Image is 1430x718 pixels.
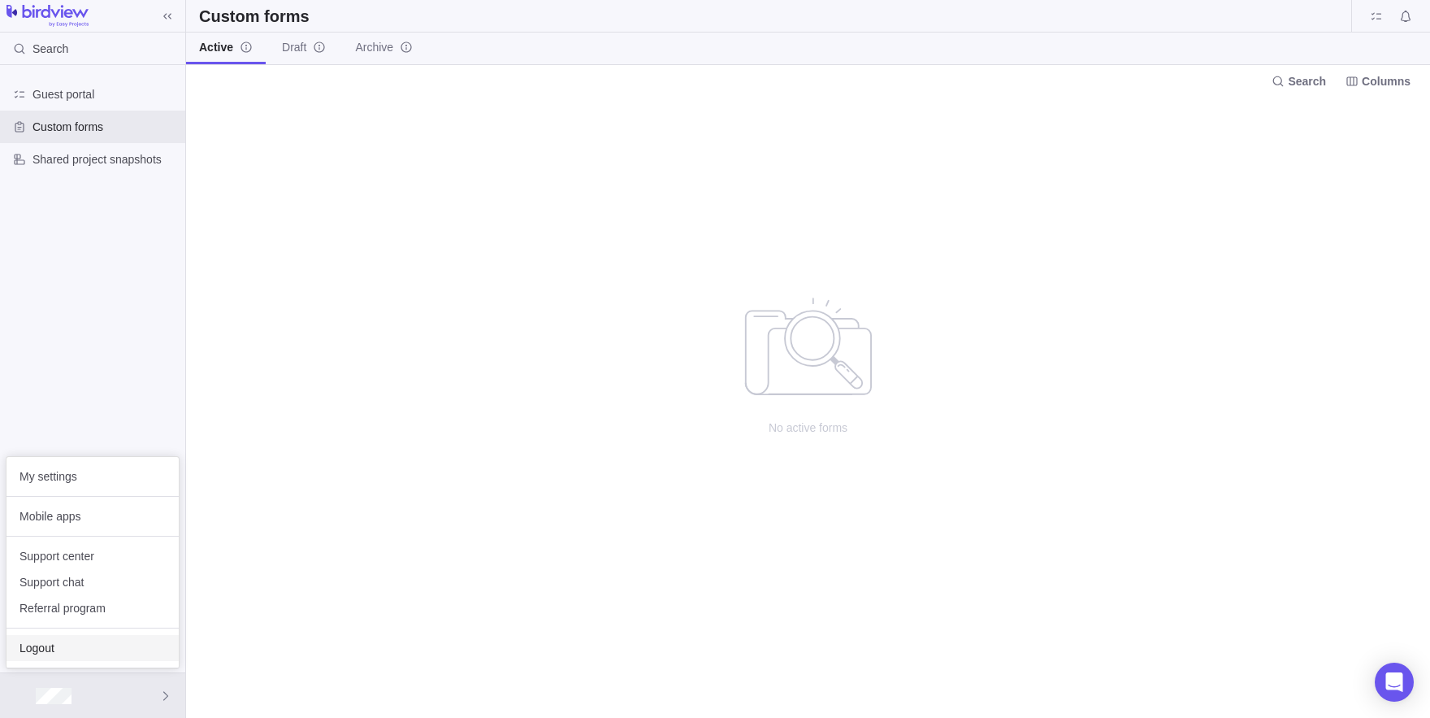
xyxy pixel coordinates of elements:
a: Logout [6,635,179,661]
span: Mobile apps [19,508,166,524]
a: My settings [6,463,179,490]
span: Support center [19,548,166,564]
a: Referral program [6,595,179,621]
div: Bakkir [10,686,29,706]
span: My settings [19,468,166,485]
a: Support center [6,543,179,569]
a: Support chat [6,569,179,595]
span: Logout [19,640,166,656]
span: Referral program [19,600,166,616]
a: Mobile apps [6,503,179,529]
span: Support chat [19,574,166,590]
